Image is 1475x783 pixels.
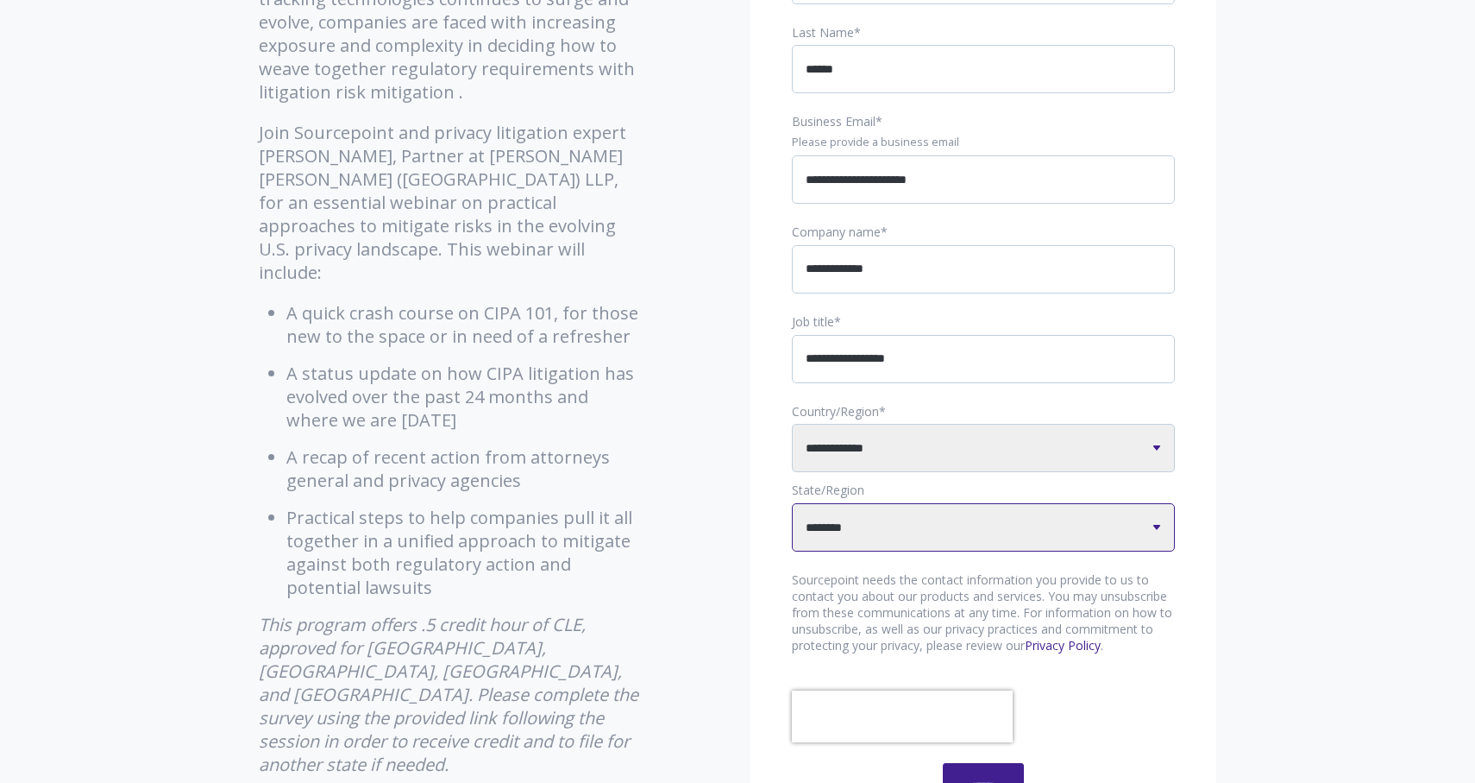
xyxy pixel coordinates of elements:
li: Practical steps to help companies pull it all together in a unified approach to mitigate against ... [286,506,643,599]
span: Country/Region [792,403,879,420]
span: Company name [792,224,881,240]
li: A quick crash course on CIPA 101, for those new to the space or in need of a refresher [286,301,643,348]
p: Join Sourcepoint and privacy litigation expert [PERSON_NAME], Partner at [PERSON_NAME] [PERSON_NA... [259,121,643,284]
legend: Please provide a business email [792,135,1175,150]
em: This program offers .5 credit hour of CLE, approved for [GEOGRAPHIC_DATA], [GEOGRAPHIC_DATA], [GE... [259,613,638,776]
p: Sourcepoint needs the contact information you provide to us to contact you about our products and... [792,572,1175,654]
span: State/Region [792,482,864,498]
span: Job title [792,313,834,330]
a: Privacy Policy [1025,637,1101,654]
span: Last Name [792,24,854,41]
span: Business Email [792,113,876,129]
iframe: reCAPTCHA [792,691,1013,742]
li: A status update on how CIPA litigation has evolved over the past 24 months and where we are [DATE] [286,362,643,432]
li: A recap of recent action from attorneys general and privacy agencies [286,445,643,492]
